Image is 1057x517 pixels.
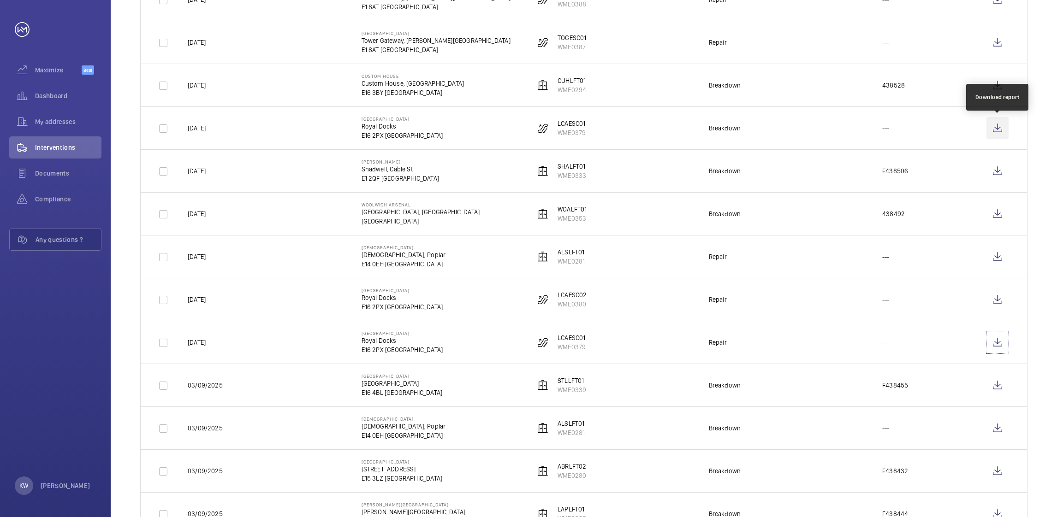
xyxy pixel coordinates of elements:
[882,38,890,47] p: ---
[362,416,446,422] p: [DEMOGRAPHIC_DATA]
[537,165,548,176] img: elevator.svg
[362,174,439,183] p: E1 2QF [GEOGRAPHIC_DATA]
[558,119,586,128] p: LCAESC01
[362,336,443,345] p: Royal Docks
[188,466,223,476] p: 03/09/2025
[362,36,511,45] p: Tower Gateway, [PERSON_NAME][GEOGRAPHIC_DATA]
[362,164,439,174] p: Shadwell, Cable St
[558,33,586,42] p: TOGESC01
[188,209,206,218] p: [DATE]
[558,42,586,52] p: WME0387
[362,116,443,122] p: [GEOGRAPHIC_DATA]
[709,209,741,218] div: Breakdown
[362,388,443,397] p: E16 4BL [GEOGRAPHIC_DATA]
[558,171,586,180] p: WME0333
[537,423,548,434] img: elevator.svg
[709,466,741,476] div: Breakdown
[709,338,727,347] div: Repair
[558,76,586,85] p: CUHLFT01
[362,288,443,293] p: [GEOGRAPHIC_DATA]
[709,252,727,261] div: Repair
[882,338,890,347] p: ---
[35,143,101,152] span: Interventions
[882,423,890,433] p: ---
[188,38,206,47] p: [DATE]
[362,217,480,226] p: [GEOGRAPHIC_DATA]
[41,481,90,490] p: [PERSON_NAME]
[709,423,741,433] div: Breakdown
[558,214,587,223] p: WME0353
[362,345,443,354] p: E16 2PX [GEOGRAPHIC_DATA]
[537,465,548,476] img: elevator.svg
[558,376,586,385] p: STLLFT01
[882,381,908,390] p: F438455
[188,123,206,133] p: [DATE]
[537,37,548,48] img: escalator.svg
[35,169,101,178] span: Documents
[558,162,586,171] p: SHALFT01
[558,385,586,394] p: WME0339
[35,91,101,100] span: Dashboard
[188,381,223,390] p: 03/09/2025
[35,117,101,126] span: My addresses
[558,505,586,514] p: LAPLFT01
[709,81,741,90] div: Breakdown
[188,295,206,304] p: [DATE]
[709,38,727,47] div: Repair
[362,45,511,54] p: E1 8AT [GEOGRAPHIC_DATA]
[362,88,464,97] p: E16 3BY [GEOGRAPHIC_DATA]
[362,293,443,302] p: Royal Docks
[362,464,443,474] p: [STREET_ADDRESS]
[19,481,28,490] p: KW
[362,422,446,431] p: [DEMOGRAPHIC_DATA], Poplar
[537,337,548,348] img: escalator.svg
[82,65,94,75] span: Beta
[558,290,587,300] p: LCAESC02
[882,166,908,176] p: F438506
[709,123,741,133] div: Breakdown
[882,209,905,218] p: 438492
[537,380,548,391] img: elevator.svg
[188,166,206,176] p: [DATE]
[362,302,443,311] p: E16 2PX [GEOGRAPHIC_DATA]
[537,208,548,219] img: elevator.svg
[35,194,101,204] span: Compliance
[537,294,548,305] img: escalator.svg
[558,257,585,266] p: WME0281
[188,423,223,433] p: 03/09/2025
[362,502,465,507] p: [PERSON_NAME][GEOGRAPHIC_DATA]
[36,235,101,244] span: Any questions ?
[362,474,443,483] p: E15 3LZ [GEOGRAPHIC_DATA]
[882,81,905,90] p: 438528
[558,342,586,352] p: WME0379
[882,466,908,476] p: F438432
[558,300,587,309] p: WME0380
[882,295,890,304] p: ---
[362,330,443,336] p: [GEOGRAPHIC_DATA]
[537,251,548,262] img: elevator.svg
[362,207,480,217] p: [GEOGRAPHIC_DATA], [GEOGRAPHIC_DATA]
[362,459,443,464] p: [GEOGRAPHIC_DATA]
[882,123,890,133] p: ---
[362,379,443,388] p: [GEOGRAPHIC_DATA]
[558,428,585,437] p: WME0281
[558,85,586,94] p: WME0294
[709,381,741,390] div: Breakdown
[362,250,446,259] p: [DEMOGRAPHIC_DATA], Poplar
[362,30,511,36] p: [GEOGRAPHIC_DATA]
[188,338,206,347] p: [DATE]
[35,65,82,75] span: Maximize
[362,159,439,164] p: [PERSON_NAME]
[537,123,548,134] img: escalator.svg
[362,431,446,440] p: E14 0EH [GEOGRAPHIC_DATA]
[362,131,443,140] p: E16 2PX [GEOGRAPHIC_DATA]
[558,333,586,342] p: LCAESC01
[362,245,446,250] p: [DEMOGRAPHIC_DATA]
[882,252,890,261] p: ---
[558,462,586,471] p: ABRLFT02
[975,93,1020,101] div: Download report
[362,202,480,207] p: Woolwich Arsenal
[709,295,727,304] div: Repair
[362,2,511,12] p: E1 8AT [GEOGRAPHIC_DATA]
[558,247,585,257] p: ALSLFT01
